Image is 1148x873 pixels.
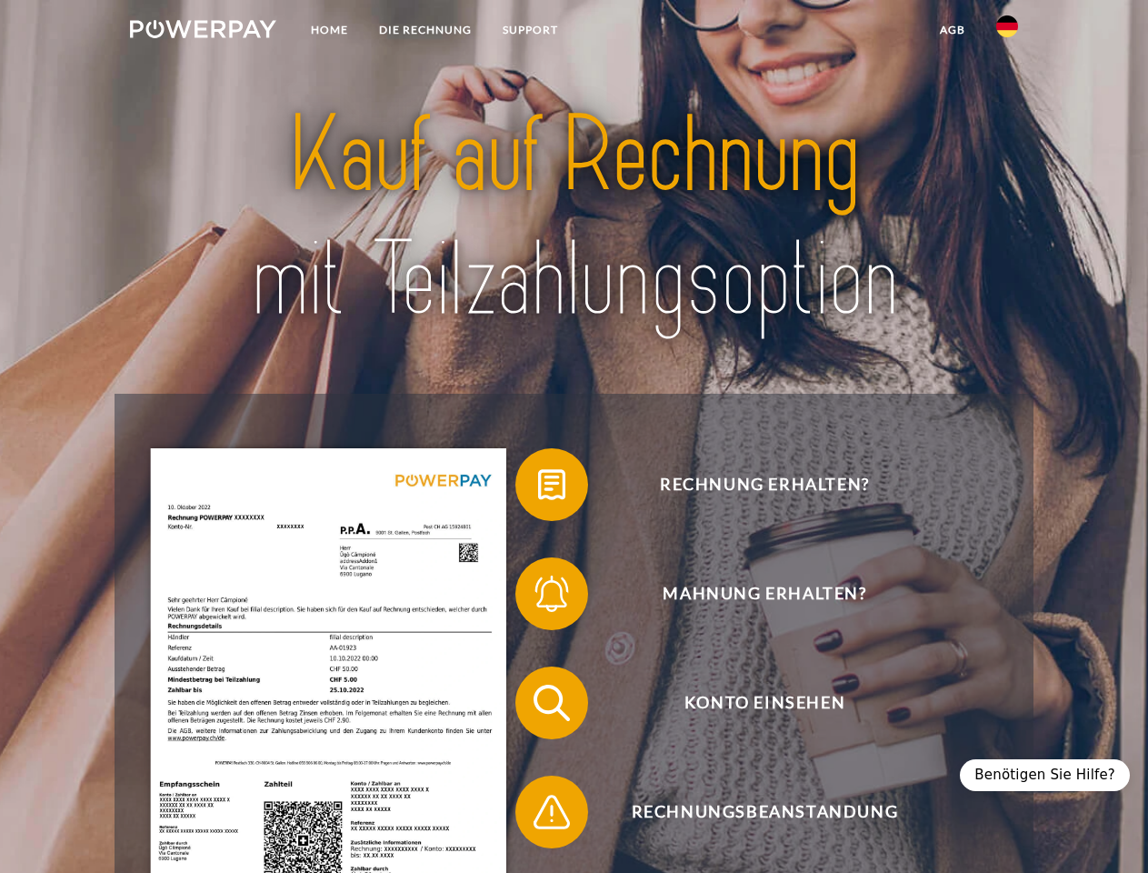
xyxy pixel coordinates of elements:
img: qb_bell.svg [529,571,574,617]
span: Mahnung erhalten? [542,557,987,630]
button: Rechnung erhalten? [515,448,988,521]
img: title-powerpay_de.svg [174,87,974,348]
a: SUPPORT [487,14,574,46]
img: qb_warning.svg [529,789,574,835]
img: qb_bill.svg [529,462,574,507]
button: Rechnungsbeanstandung [515,776,988,848]
span: Konto einsehen [542,667,987,739]
button: Mahnung erhalten? [515,557,988,630]
a: DIE RECHNUNG [364,14,487,46]
span: Rechnung erhalten? [542,448,987,521]
img: de [996,15,1018,37]
button: Konto einsehen [515,667,988,739]
img: logo-powerpay-white.svg [130,20,276,38]
a: Home [295,14,364,46]
a: agb [924,14,981,46]
img: qb_search.svg [529,680,574,726]
span: Rechnungsbeanstandung [542,776,987,848]
div: Benötigen Sie Hilfe? [960,759,1130,791]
